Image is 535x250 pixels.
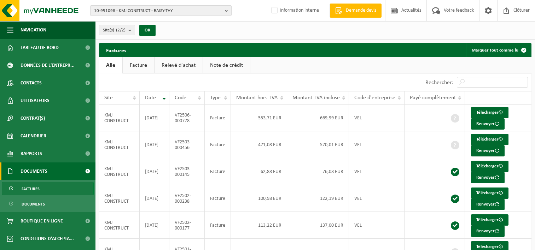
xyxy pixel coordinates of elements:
[21,109,45,127] span: Contrat(s)
[236,95,278,101] span: Montant hors TVA
[205,212,231,239] td: Facture
[425,80,453,85] label: Rechercher:
[99,131,140,158] td: KMJ CONSTRUCT
[145,95,156,101] span: Date
[139,25,156,36] button: OK
[471,214,508,226] a: Télécharger
[471,172,505,183] button: Renvoyer
[344,7,378,14] span: Demande devis
[205,105,231,131] td: Facture
[292,95,340,101] span: Montant TVA incluse
[21,21,46,39] span: Navigation
[2,182,94,195] a: Factures
[410,95,456,101] span: Payé complètement
[466,43,531,57] button: Marquer tout comme lu
[231,131,287,158] td: 471,08 EUR
[349,212,405,239] td: VEL
[21,56,75,74] span: Données de l'entrepr...
[354,95,395,101] span: Code d'entreprise
[471,161,508,172] a: Télécharger
[231,212,287,239] td: 113,22 EUR
[330,4,382,18] a: Demande devis
[349,158,405,185] td: VEL
[140,105,169,131] td: [DATE]
[349,105,405,131] td: VEL
[349,131,405,158] td: VEL
[169,131,205,158] td: VF2503-000456
[231,158,287,185] td: 62,88 EUR
[2,197,94,210] a: Documents
[169,212,205,239] td: VF2502-000177
[231,105,287,131] td: 553,71 EUR
[99,158,140,185] td: KMJ CONSTRUCT
[116,28,126,32] count: (2/2)
[231,185,287,212] td: 100,98 EUR
[99,185,140,212] td: KMJ CONSTRUCT
[22,182,40,196] span: Factures
[104,95,113,101] span: Site
[140,212,169,239] td: [DATE]
[471,145,505,156] button: Renvoyer
[99,25,135,35] button: Site(s)(2/2)
[99,212,140,239] td: KMJ CONSTRUCT
[21,162,47,180] span: Documents
[22,197,45,211] span: Documents
[270,5,319,16] label: Information interne
[21,145,42,162] span: Rapports
[140,185,169,212] td: [DATE]
[287,212,349,239] td: 137,00 EUR
[471,187,508,199] a: Télécharger
[471,226,505,237] button: Renvoyer
[205,131,231,158] td: Facture
[21,127,46,145] span: Calendrier
[471,107,508,118] a: Télécharger
[90,5,232,16] button: 10-951098 - KMJ CONSTRUCT - BAISY-THY
[287,131,349,158] td: 570,01 EUR
[103,25,126,36] span: Site(s)
[140,158,169,185] td: [DATE]
[210,95,221,101] span: Type
[287,105,349,131] td: 669,99 EUR
[471,134,508,145] a: Télécharger
[155,57,203,73] a: Relevé d'achat
[205,185,231,212] td: Facture
[21,74,42,92] span: Contacts
[21,212,63,230] span: Boutique en ligne
[471,199,505,210] button: Renvoyer
[205,158,231,185] td: Facture
[21,39,59,56] span: Tableau de bord
[287,185,349,212] td: 122,19 EUR
[99,43,133,57] h2: Factures
[94,6,222,16] span: 10-951098 - KMJ CONSTRUCT - BAISY-THY
[169,105,205,131] td: VF2506-000778
[203,57,250,73] a: Note de crédit
[349,185,405,212] td: VEL
[175,95,186,101] span: Code
[140,131,169,158] td: [DATE]
[99,105,140,131] td: KMJ CONSTRUCT
[123,57,154,73] a: Facture
[21,92,50,109] span: Utilisateurs
[21,230,74,248] span: Conditions d'accepta...
[169,185,205,212] td: VF2502-000238
[169,158,205,185] td: VF2503-000145
[99,57,122,73] a: Alle
[471,118,505,130] button: Renvoyer
[287,158,349,185] td: 76,08 EUR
